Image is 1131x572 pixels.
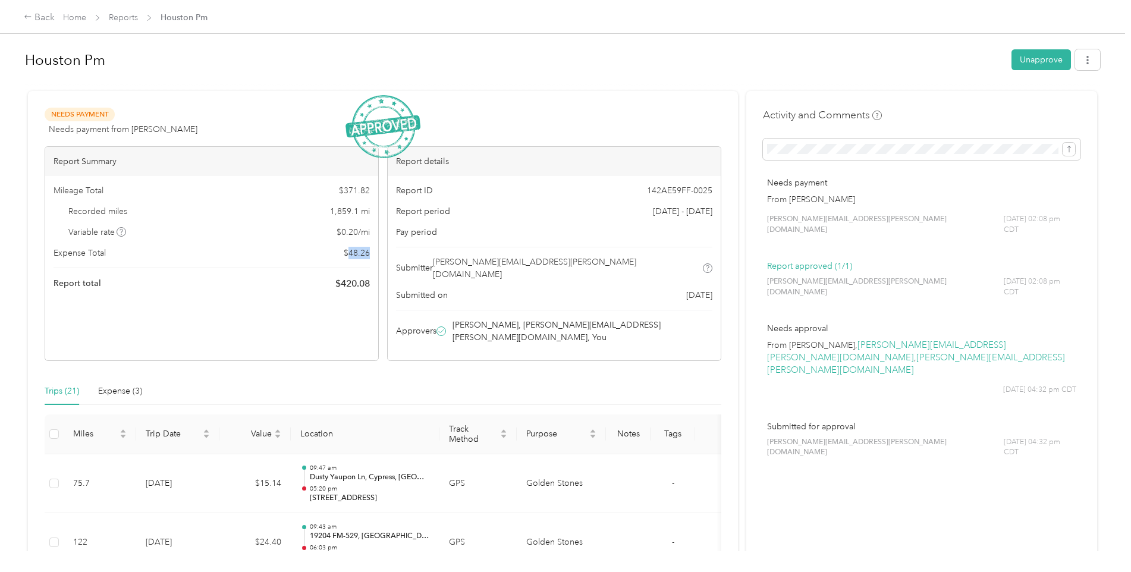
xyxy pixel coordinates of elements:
[54,277,101,290] span: Report total
[136,414,219,454] th: Trip Date
[1004,276,1076,297] span: [DATE] 02:08 pm CDT
[310,472,430,483] p: Dusty Yaupon Ln, Cypress, [GEOGRAPHIC_DATA]
[24,11,55,25] div: Back
[73,429,117,439] span: Miles
[344,247,370,259] span: $ 48.26
[120,428,127,435] span: caret-up
[767,322,1076,335] p: Needs approval
[767,276,1004,297] span: [PERSON_NAME][EMAIL_ADDRESS][PERSON_NAME][DOMAIN_NAME]
[203,433,210,440] span: caret-down
[767,214,1004,235] span: [PERSON_NAME][EMAIL_ADDRESS][PERSON_NAME][DOMAIN_NAME]
[767,340,1006,363] a: [PERSON_NAME][EMAIL_ADDRESS][PERSON_NAME][DOMAIN_NAME]
[335,276,370,291] span: $ 420.08
[68,226,127,238] span: Variable rate
[449,424,498,444] span: Track Method
[1004,437,1076,458] span: [DATE] 04:32 pm CDT
[606,414,651,454] th: Notes
[274,428,281,435] span: caret-up
[396,205,450,218] span: Report period
[345,95,420,159] img: ApprovedStamp
[647,184,712,197] span: 142AE59FF-0025
[396,325,436,337] span: Approvers
[310,543,430,552] p: 06:03 pm
[433,256,701,281] span: [PERSON_NAME][EMAIL_ADDRESS][PERSON_NAME][DOMAIN_NAME]
[98,385,142,398] div: Expense (3)
[64,454,136,514] td: 75.7
[136,454,219,514] td: [DATE]
[54,247,106,259] span: Expense Total
[339,184,370,197] span: $ 371.82
[672,537,674,547] span: -
[767,437,1004,458] span: [PERSON_NAME][EMAIL_ADDRESS][PERSON_NAME][DOMAIN_NAME]
[64,414,136,454] th: Miles
[396,184,433,197] span: Report ID
[767,177,1076,189] p: Needs payment
[526,429,587,439] span: Purpose
[767,352,1065,376] a: [PERSON_NAME][EMAIL_ADDRESS][PERSON_NAME][DOMAIN_NAME]
[517,414,606,454] th: Purpose
[310,493,430,504] p: [STREET_ADDRESS]
[120,433,127,440] span: caret-down
[274,433,281,440] span: caret-down
[310,464,430,472] p: 09:47 am
[651,414,695,454] th: Tags
[45,147,378,176] div: Report Summary
[1064,505,1131,572] iframe: Everlance-gr Chat Button Frame
[1011,49,1071,70] button: Unapprove
[25,46,1003,74] h1: Houston Pm
[453,319,711,344] span: [PERSON_NAME], [PERSON_NAME][EMAIL_ADDRESS][PERSON_NAME][DOMAIN_NAME], You
[219,414,291,454] th: Value
[396,289,448,301] span: Submitted on
[45,385,79,398] div: Trips (21)
[396,262,433,274] span: Submitter
[767,339,1076,376] p: From [PERSON_NAME], ,
[330,205,370,218] span: 1,859.1 mi
[45,108,115,121] span: Needs Payment
[589,433,596,440] span: caret-down
[310,485,430,493] p: 05:20 pm
[161,11,208,24] span: Houston Pm
[1003,385,1076,395] span: [DATE] 04:32 pm CDT
[337,226,370,238] span: $ 0.20 / mi
[203,428,210,435] span: caret-up
[63,12,86,23] a: Home
[686,289,712,301] span: [DATE]
[767,420,1076,433] p: Submitted for approval
[589,428,596,435] span: caret-up
[291,414,439,454] th: Location
[49,123,197,136] span: Needs payment from [PERSON_NAME]
[767,260,1076,272] p: Report approved (1/1)
[388,147,721,176] div: Report details
[396,226,437,238] span: Pay period
[500,428,507,435] span: caret-up
[439,414,517,454] th: Track Method
[767,193,1076,206] p: From [PERSON_NAME]
[763,108,882,122] h4: Activity and Comments
[1004,214,1076,235] span: [DATE] 02:08 pm CDT
[54,184,103,197] span: Mileage Total
[672,478,674,488] span: -
[109,12,138,23] a: Reports
[68,205,127,218] span: Recorded miles
[517,454,606,514] td: Golden Stones
[500,433,507,440] span: caret-down
[310,531,430,542] p: 19204 FM-529, [GEOGRAPHIC_DATA], [GEOGRAPHIC_DATA]
[439,454,517,514] td: GPS
[219,454,291,514] td: $15.14
[653,205,712,218] span: [DATE] - [DATE]
[146,429,200,439] span: Trip Date
[229,429,272,439] span: Value
[310,523,430,531] p: 09:43 am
